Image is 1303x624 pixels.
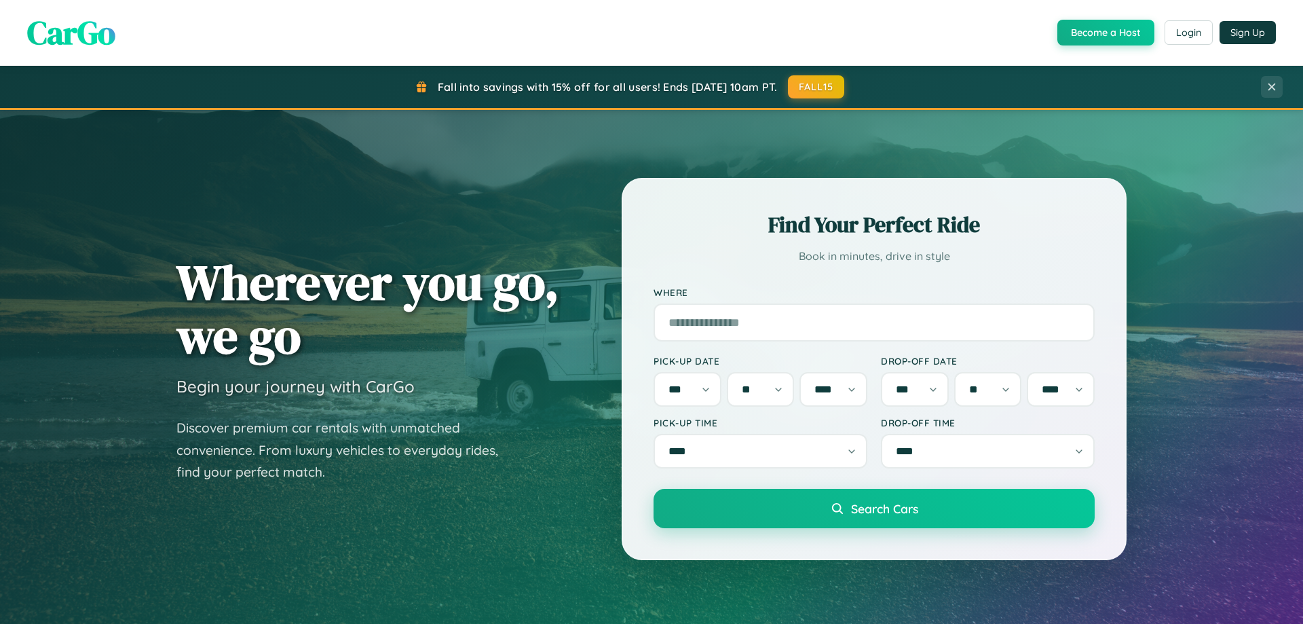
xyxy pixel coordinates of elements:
span: Search Cars [851,501,918,516]
p: Book in minutes, drive in style [654,246,1095,266]
h1: Wherever you go, we go [176,255,559,363]
button: Become a Host [1057,20,1154,45]
button: Sign Up [1220,21,1276,44]
label: Pick-up Time [654,417,867,428]
button: Login [1165,20,1213,45]
span: CarGo [27,10,115,55]
label: Where [654,287,1095,298]
label: Drop-off Time [881,417,1095,428]
button: Search Cars [654,489,1095,528]
label: Drop-off Date [881,355,1095,367]
h3: Begin your journey with CarGo [176,376,415,397]
button: FALL15 [788,75,845,98]
span: Fall into savings with 15% off for all users! Ends [DATE] 10am PT. [438,80,778,94]
h2: Find Your Perfect Ride [654,210,1095,240]
label: Pick-up Date [654,355,867,367]
p: Discover premium car rentals with unmatched convenience. From luxury vehicles to everyday rides, ... [176,417,516,483]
